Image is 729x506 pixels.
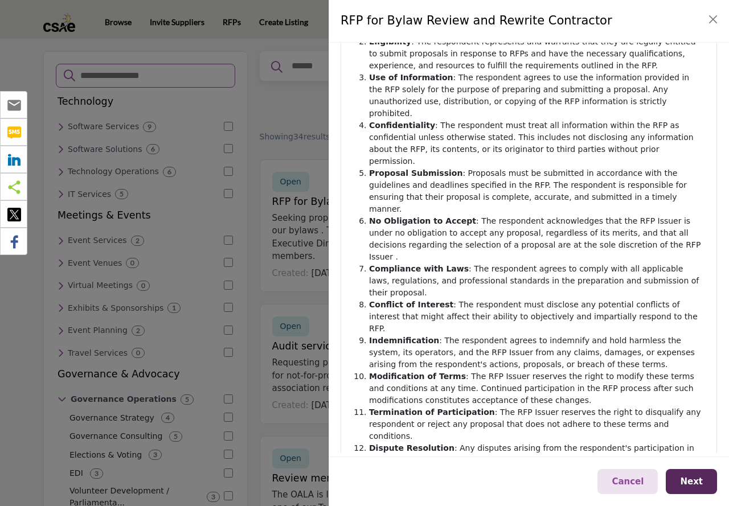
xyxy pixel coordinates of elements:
li: : The RFP Issuer reserves the right to modify these terms and conditions at any time. Continued p... [369,371,705,406]
strong: Use of Information [369,73,453,82]
strong: Dispute Resolution [369,443,454,452]
li: : The RFP Issuer reserves the right to disqualify any respondent or reject any proposal that does... [369,406,705,442]
h4: RFP for Bylaw Review and Rewrite Contractor [341,12,612,30]
li: : The respondent acknowledges that the RFP Issuer is under no obligation to accept any proposal, ... [369,215,705,263]
strong: Compliance with Laws [369,264,469,273]
strong: Indemnification [369,336,439,345]
strong: Termination of Participation [369,408,495,417]
strong: Modification of Terms [369,372,466,381]
li: : The respondent represents and warrants that they are legally entitled to submit proposals in re... [369,36,705,72]
li: : Proposals must be submitted in accordance with the guidelines and deadlines specified in the RF... [369,167,705,215]
li: : The respondent agrees to comply with all applicable laws, regulations, and professional standar... [369,263,705,299]
button: Next [666,469,717,495]
li: : The respondent must treat all information within the RFP as confidential unless otherwise state... [369,120,705,167]
li: : The respondent agrees to use the information provided in the RFP solely for the purpose of prep... [369,72,705,120]
strong: No Obligation to Accept [369,216,476,225]
strong: Confidentiality [369,121,435,130]
span: Next [680,476,703,487]
button: Close [705,11,721,27]
li: : The respondent agrees to indemnify and hold harmless the system, its operators, and the RFP Iss... [369,335,705,371]
strong: Conflict of Interest [369,300,453,309]
li: : Any disputes arising from the respondent's participation in the RFP process will be resolved th... [369,442,705,478]
span: Cancel [612,476,644,487]
strong: Proposal Submission [369,168,462,178]
button: Cancel [597,469,658,495]
li: : The respondent must disclose any potential conflicts of interest that might affect their abilit... [369,299,705,335]
strong: Eligibility [369,37,411,46]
